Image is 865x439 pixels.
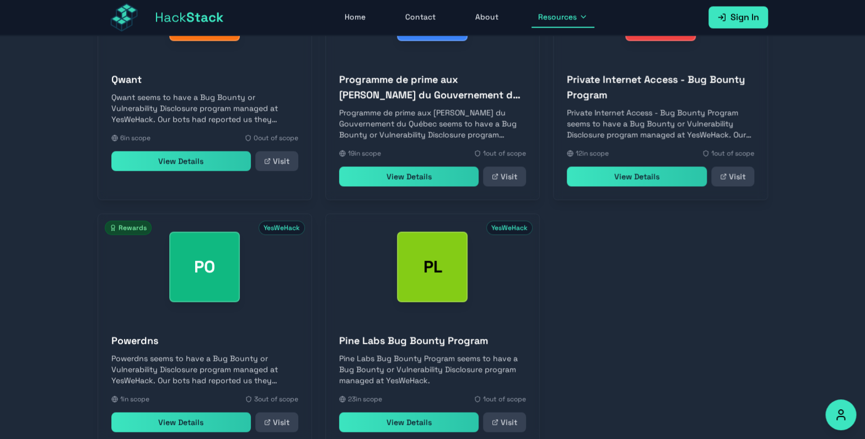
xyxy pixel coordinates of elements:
[483,413,526,432] a: Visit
[254,395,298,404] span: 3 out of scope
[339,107,526,140] p: Programme de prime aux [PERSON_NAME] du Gouvernement du Québec seems to have a Bug Bounty or Vuln...
[111,151,251,171] a: View Details
[339,167,479,187] a: View Details
[399,7,442,28] a: Contact
[538,12,577,23] span: Resources
[567,167,706,187] a: View Details
[255,413,298,432] a: Visit
[111,413,251,432] a: View Details
[255,151,298,171] a: Visit
[483,149,526,158] span: 1 out of scope
[711,149,754,158] span: 1 out of scope
[348,395,382,404] span: 23 in scope
[531,7,594,28] button: Resources
[339,353,526,386] p: Pine Labs Bug Bounty Program seems to have a Bug Bounty or Vulnerability Disclosure program manag...
[338,7,372,28] a: Home
[708,7,768,29] a: Sign In
[169,232,240,302] div: Powerdns
[339,413,479,432] a: View Details
[155,9,224,26] span: Hack
[348,149,381,158] span: 19 in scope
[111,72,298,88] h3: Qwant
[567,72,754,103] h3: Private Internet Access - Bug Bounty Program
[469,7,505,28] a: About
[339,72,526,103] h3: Programme de prime aux [PERSON_NAME] du Gouvernement du Québec
[483,395,526,404] span: 1 out of scope
[111,353,298,386] p: Powerdns seems to have a Bug Bounty or Vulnerability Disclosure program managed at YesWeHack. Our...
[186,9,224,26] span: Stack
[111,333,298,349] h3: Powerdns
[576,149,609,158] span: 12 in scope
[567,107,754,140] p: Private Internet Access - Bug Bounty Program seems to have a Bug Bounty or Vulnerability Disclosu...
[254,134,298,143] span: 0 out of scope
[105,221,152,235] span: Rewards
[397,232,468,302] div: Pine Labs Bug Bounty Program
[825,399,856,430] button: Accessibility Options
[711,167,754,187] a: Visit
[486,221,533,235] span: YesWeHack
[483,167,526,187] a: Visit
[120,134,151,143] span: 6 in scope
[120,395,149,404] span: 1 in scope
[111,92,298,125] p: Qwant seems to have a Bug Bounty or Vulnerability Disclosure program managed at YesWeHack. Our bo...
[730,11,759,24] span: Sign In
[339,333,526,349] h3: Pine Labs Bug Bounty Program
[259,221,305,235] span: YesWeHack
